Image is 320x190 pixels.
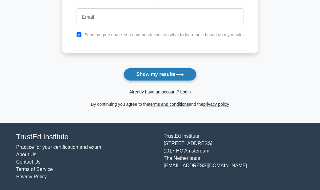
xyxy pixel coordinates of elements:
a: privacy policy [203,102,229,107]
a: Already have an account? Login [129,89,191,94]
a: terms and conditions [149,102,189,107]
a: Privacy Policy [16,174,47,179]
a: Contact Us [16,159,41,164]
input: Email [77,8,243,26]
div: TrustEd Institute [STREET_ADDRESS] 1017 HC Amsterdam The Netherlands [EMAIL_ADDRESS][DOMAIN_NAME] [160,133,308,180]
label: Send me personalized recommendations on what to learn next based on my results [84,32,243,37]
a: Practice for your certification and exam [16,144,101,150]
div: By continuing you agree to the and the [58,101,262,108]
button: Show my results [124,68,196,81]
h4: TrustEd Institute [16,133,156,141]
a: About Us [16,152,37,157]
a: Terms of Service [16,167,53,172]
